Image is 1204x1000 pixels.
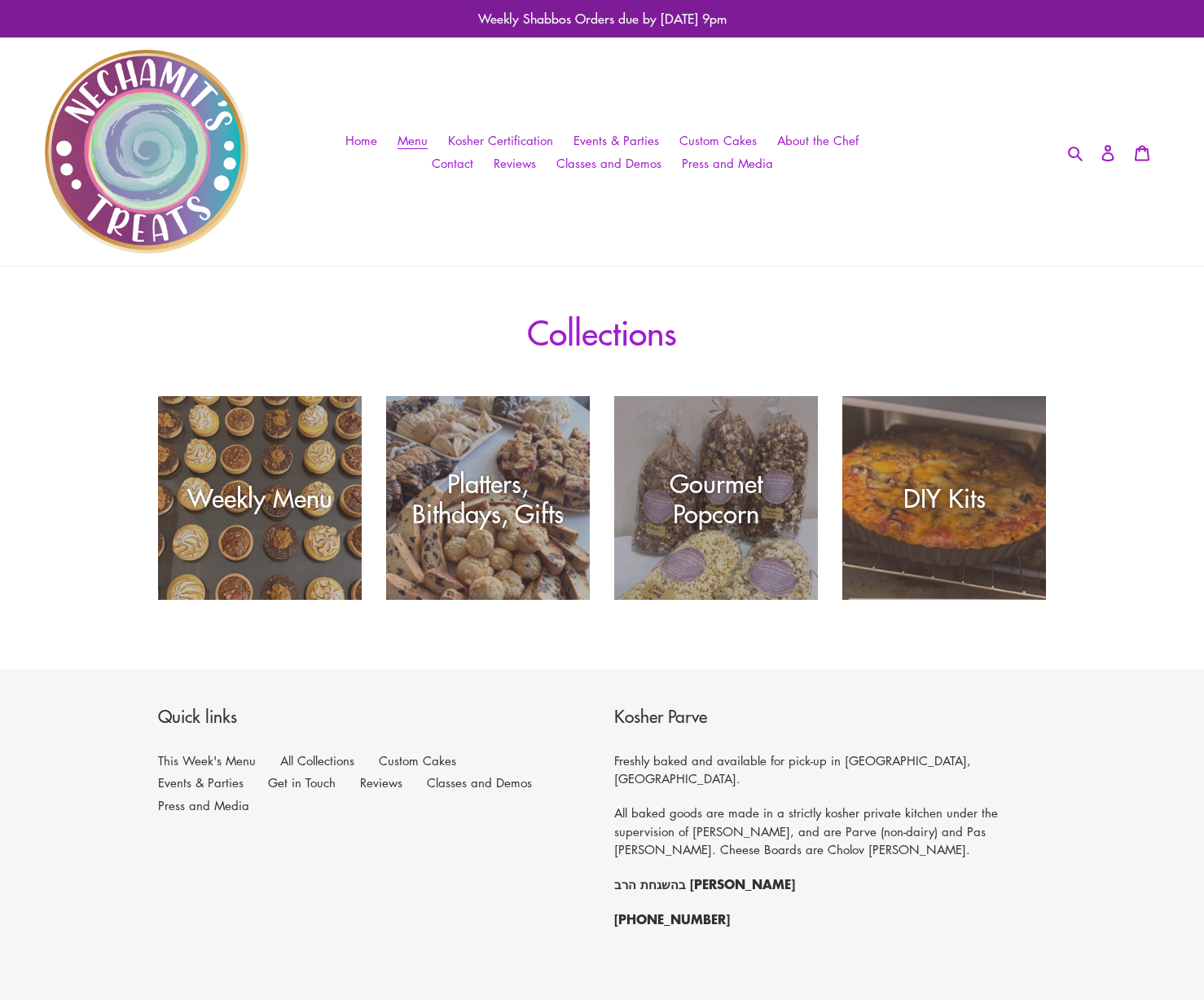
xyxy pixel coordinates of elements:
[398,132,428,149] span: Menu
[556,155,661,172] span: Classes and Demos
[389,129,436,152] a: Menu
[158,483,362,513] div: Weekly Menu
[548,152,670,175] a: Classes and Demos
[386,396,590,600] a: Platters, Bithdays, Gifts
[448,132,553,149] span: Kosher Certification
[379,752,456,769] a: Custom Cakes
[345,132,377,149] span: Home
[679,132,757,149] span: Custom Cakes
[842,483,1046,513] div: DIY Kits
[614,468,818,528] div: Gourmet Popcorn
[440,129,561,152] a: Kosher Certification
[769,129,867,152] a: About the Chef
[682,155,773,172] span: Press and Media
[158,797,249,813] a: Press and Media
[777,132,859,149] span: About the Chef
[360,774,402,791] a: Reviews
[671,129,765,152] a: Custom Cakes
[337,129,385,152] a: Home
[45,50,248,253] img: Nechamit&#39;s Treats
[486,152,544,175] a: Reviews
[614,396,818,600] a: Gourmet Popcorn
[565,129,667,152] a: Events & Parties
[158,311,1046,351] h1: Collections
[494,155,536,172] span: Reviews
[158,706,590,731] p: Quick links
[432,155,473,172] span: Contact
[158,396,362,600] a: Weekly Menu
[280,752,354,769] a: All Collections
[427,774,532,791] a: Classes and Demos
[158,774,244,791] a: Events & Parties
[268,774,336,791] a: Get in Touch
[674,152,781,175] a: Press and Media
[386,468,590,528] div: Platters, Bithdays, Gifts
[614,909,730,928] strong: [PHONE_NUMBER]
[614,874,795,893] strong: בהשגחת הרב [PERSON_NAME]
[842,396,1046,600] a: DIY Kits
[614,706,1046,731] p: Kosher Parve
[614,751,1046,788] p: Freshly baked and available for pick-up in [GEOGRAPHIC_DATA],[GEOGRAPHIC_DATA].
[158,752,256,769] a: This Week's Menu
[614,804,1046,859] p: All baked goods are made in a strictly kosher private kitchen under the supervision of [PERSON_NA...
[573,132,659,149] span: Events & Parties
[424,152,481,175] a: Contact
